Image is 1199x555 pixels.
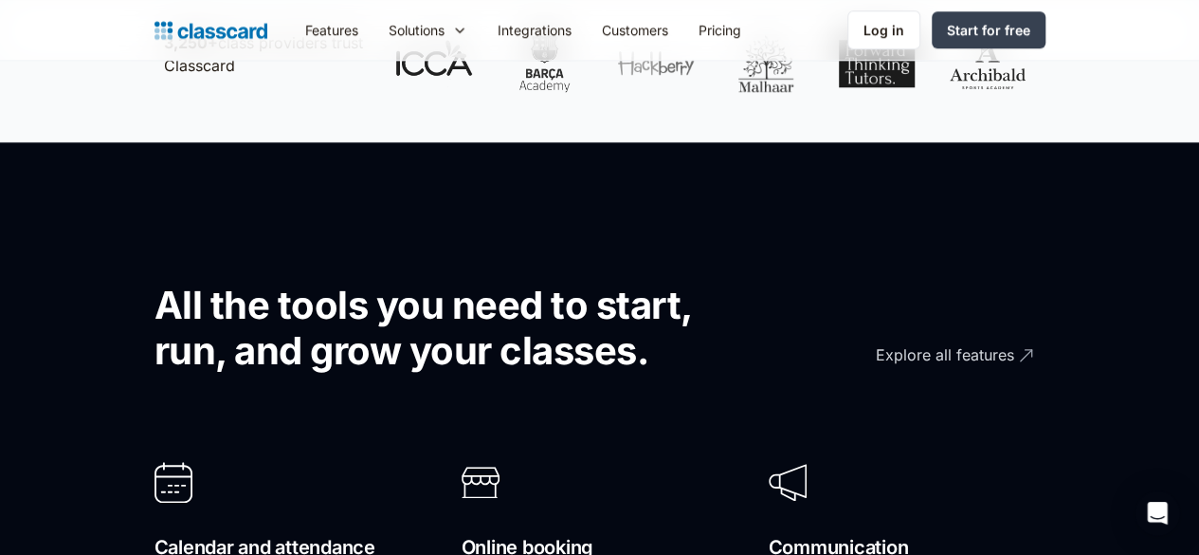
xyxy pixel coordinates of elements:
[587,9,683,51] a: Customers
[389,20,445,40] div: Solutions
[373,9,482,51] div: Solutions
[1135,490,1180,536] div: Open Intercom Messenger
[482,9,587,51] a: Integrations
[932,11,1045,48] a: Start for free
[876,329,1014,366] div: Explore all features
[154,17,267,44] a: Logo
[847,10,920,49] a: Log in
[947,20,1030,40] div: Start for free
[290,9,373,51] a: Features
[863,20,904,40] div: Log in
[154,283,756,374] h2: All the tools you need to start, run, and grow your classes.
[683,9,756,51] a: Pricing
[832,329,1036,381] a: Explore all features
